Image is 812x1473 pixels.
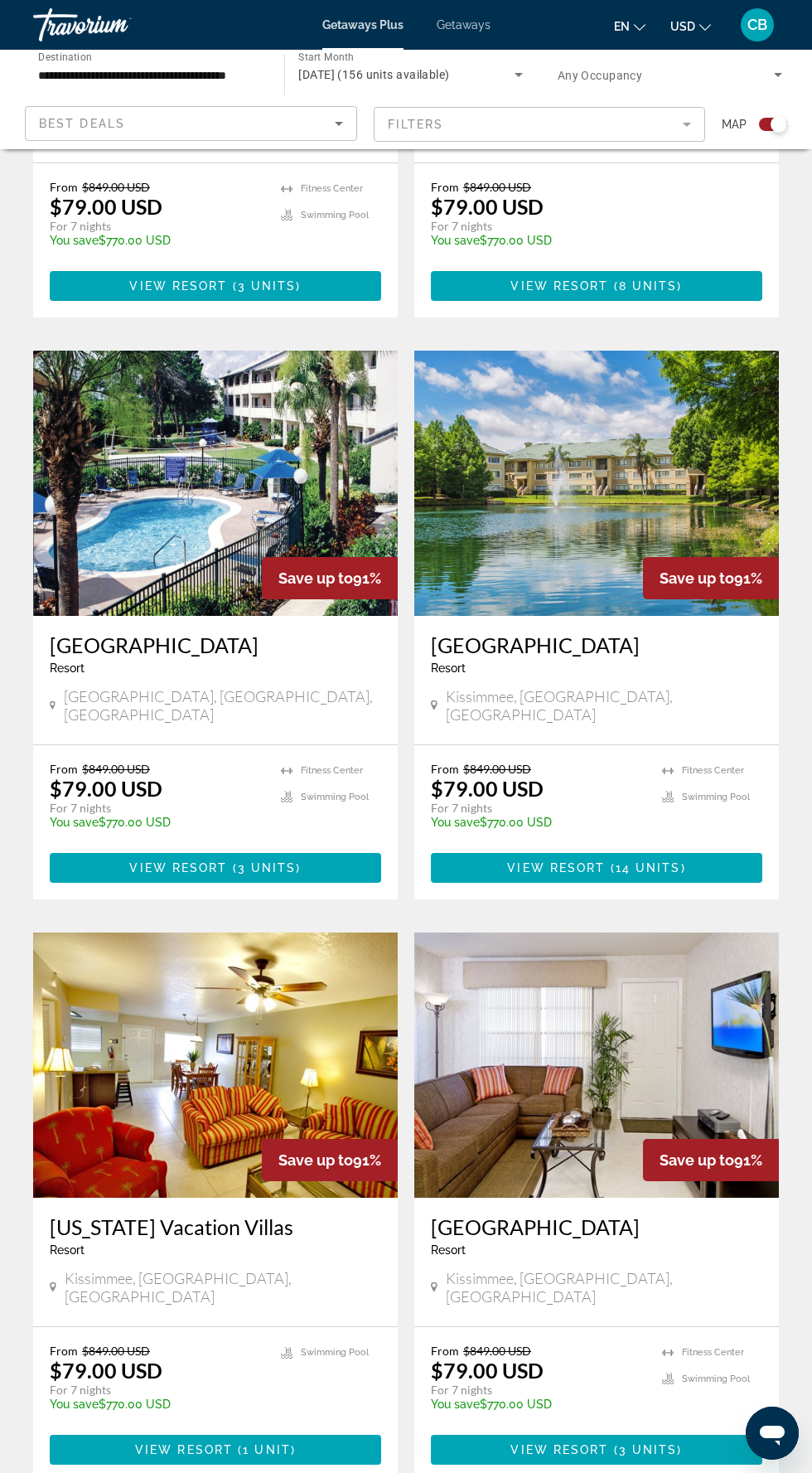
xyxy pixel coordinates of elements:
[228,279,302,293] span: ( )
[437,18,491,31] a: Getaways
[50,853,381,883] button: View Resort(3 units)
[431,1214,762,1239] h3: [GEOGRAPHIC_DATA]
[129,279,227,293] span: View Resort
[682,765,744,776] span: Fitness Center
[431,816,645,829] p: $770.00 USD
[65,1269,381,1306] span: Kissimmee, [GEOGRAPHIC_DATA], [GEOGRAPHIC_DATA]
[50,1398,264,1411] p: $770.00 USD
[228,861,302,875] span: ( )
[609,279,683,293] span: ( )
[322,18,404,31] span: Getaways Plus
[50,762,78,776] span: From
[609,1443,683,1456] span: ( )
[414,351,779,616] img: 2610E01X.jpg
[298,51,354,63] span: Start Month
[39,114,343,133] mat-select: Sort by
[278,569,353,587] span: Save up to
[507,861,605,875] span: View Resort
[50,632,381,657] a: [GEOGRAPHIC_DATA]
[33,933,398,1198] img: 0776I01L.jpg
[301,765,363,776] span: Fitness Center
[64,687,381,724] span: [GEOGRAPHIC_DATA], [GEOGRAPHIC_DATA], [GEOGRAPHIC_DATA]
[463,180,531,194] span: $849.00 USD
[670,14,711,38] button: Change currency
[301,210,369,220] span: Swimming Pool
[50,1243,85,1257] span: Resort
[605,861,685,875] span: ( )
[670,20,695,33] span: USD
[463,762,531,776] span: $849.00 USD
[243,1443,291,1456] span: 1 unit
[431,1435,762,1465] button: View Resort(3 units)
[129,861,227,875] span: View Resort
[431,1358,544,1383] p: $79.00 USD
[262,1139,398,1181] div: 91%
[431,271,762,301] button: View Resort(8 units)
[414,933,779,1198] img: 2066I01L.jpg
[431,816,480,829] span: You save
[50,1435,381,1465] button: View Resort(1 unit)
[463,1344,531,1358] span: $849.00 USD
[431,234,746,247] p: $770.00 USD
[50,219,264,234] p: For 7 nights
[643,1139,779,1181] div: 91%
[660,569,734,587] span: Save up to
[50,661,85,675] span: Resort
[736,7,779,42] button: User Menu
[374,106,706,143] button: Filter
[262,557,398,599] div: 91%
[431,661,466,675] span: Resort
[682,1374,750,1384] span: Swimming Pool
[50,271,381,301] button: View Resort(3 units)
[431,776,544,801] p: $79.00 USD
[82,762,150,776] span: $849.00 USD
[50,776,162,801] p: $79.00 USD
[558,69,643,82] span: Any Occupancy
[747,17,767,33] span: CB
[431,234,480,247] span: You save
[616,861,681,875] span: 14 units
[431,219,746,234] p: For 7 nights
[50,1214,381,1239] a: [US_STATE] Vacation Villas
[50,194,162,219] p: $79.00 USD
[238,861,297,875] span: 3 units
[431,762,459,776] span: From
[510,1443,608,1456] span: View Resort
[33,351,398,616] img: 4206O01X.jpg
[50,816,264,829] p: $770.00 USD
[431,801,645,816] p: For 7 nights
[135,1443,233,1456] span: View Resort
[50,234,264,247] p: $770.00 USD
[431,632,762,657] a: [GEOGRAPHIC_DATA]
[39,117,125,130] span: Best Deals
[431,1398,480,1411] span: You save
[38,51,92,62] span: Destination
[301,792,369,802] span: Swimming Pool
[660,1151,734,1169] span: Save up to
[233,1443,296,1456] span: ( )
[682,792,750,802] span: Swimming Pool
[82,180,150,194] span: $849.00 USD
[431,180,459,194] span: From
[298,68,449,81] span: [DATE] (156 units available)
[431,853,762,883] button: View Resort(14 units)
[82,1344,150,1358] span: $849.00 USD
[431,1243,466,1257] span: Resort
[446,687,762,724] span: Kissimmee, [GEOGRAPHIC_DATA], [GEOGRAPHIC_DATA]
[50,1358,162,1383] p: $79.00 USD
[614,14,645,38] button: Change language
[50,1344,78,1358] span: From
[643,557,779,599] div: 91%
[510,279,608,293] span: View Resort
[619,1443,678,1456] span: 3 units
[431,1398,645,1411] p: $770.00 USD
[431,1344,459,1358] span: From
